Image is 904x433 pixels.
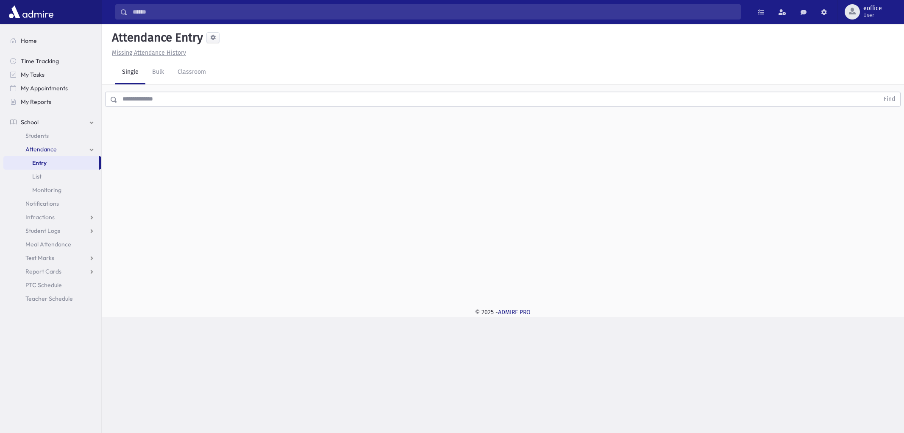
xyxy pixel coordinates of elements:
[498,309,531,316] a: ADMIRE PRO
[25,145,57,153] span: Attendance
[21,57,59,65] span: Time Tracking
[108,31,203,45] h5: Attendance Entry
[25,281,62,289] span: PTC Schedule
[3,210,101,224] a: Infractions
[3,95,101,109] a: My Reports
[3,278,101,292] a: PTC Schedule
[32,186,61,194] span: Monitoring
[21,98,51,106] span: My Reports
[3,156,99,170] a: Entry
[21,37,37,45] span: Home
[21,71,45,78] span: My Tasks
[3,115,101,129] a: School
[108,49,186,56] a: Missing Attendance History
[32,173,42,180] span: List
[25,295,73,302] span: Teacher Schedule
[145,61,171,84] a: Bulk
[25,200,59,207] span: Notifications
[25,254,54,262] span: Test Marks
[3,170,101,183] a: List
[863,12,882,19] span: User
[3,34,101,47] a: Home
[3,183,101,197] a: Monitoring
[3,265,101,278] a: Report Cards
[3,81,101,95] a: My Appointments
[21,84,68,92] span: My Appointments
[863,5,882,12] span: eoffice
[25,132,49,140] span: Students
[25,240,71,248] span: Meal Attendance
[3,129,101,142] a: Students
[3,68,101,81] a: My Tasks
[7,3,56,20] img: AdmirePro
[3,142,101,156] a: Attendance
[112,49,186,56] u: Missing Attendance History
[115,308,890,317] div: © 2025 -
[879,92,900,106] button: Find
[3,197,101,210] a: Notifications
[25,268,61,275] span: Report Cards
[25,213,55,221] span: Infractions
[3,237,101,251] a: Meal Attendance
[3,292,101,305] a: Teacher Schedule
[21,118,39,126] span: School
[3,251,101,265] a: Test Marks
[128,4,740,20] input: Search
[3,224,101,237] a: Student Logs
[115,61,145,84] a: Single
[25,227,60,235] span: Student Logs
[171,61,213,84] a: Classroom
[32,159,47,167] span: Entry
[3,54,101,68] a: Time Tracking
